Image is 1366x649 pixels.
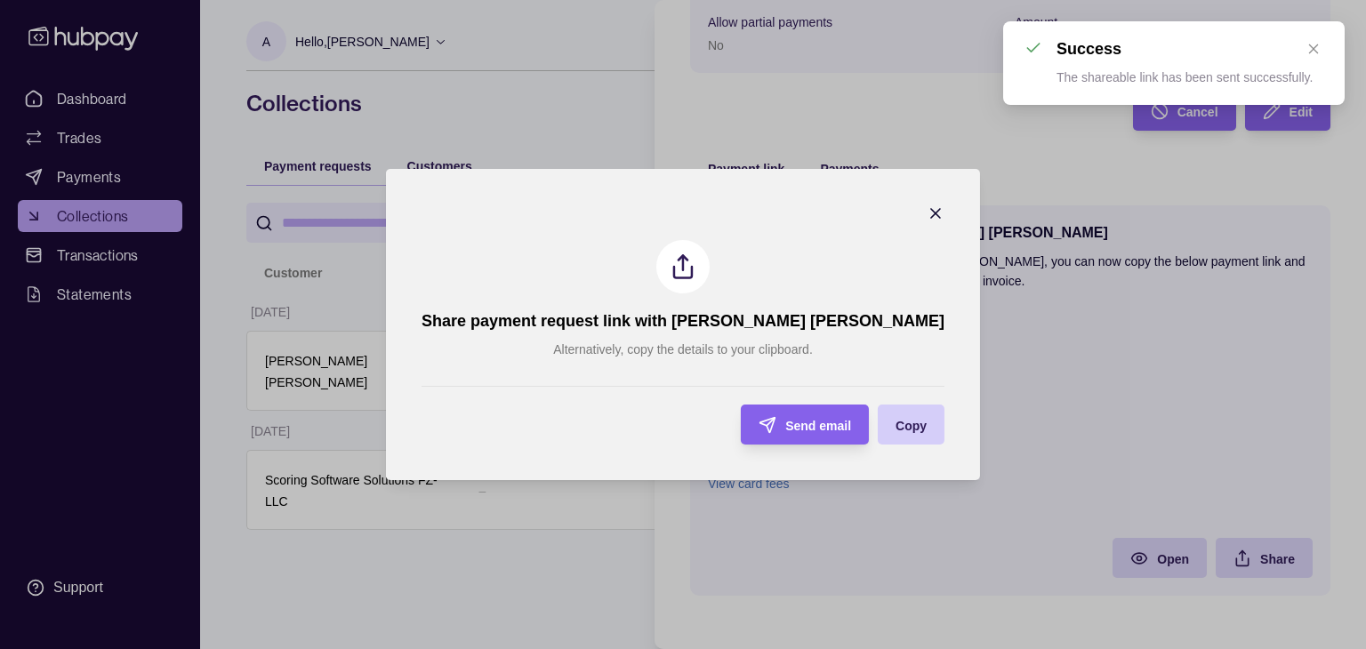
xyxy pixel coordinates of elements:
span: Send email [785,419,851,433]
h1: Share payment request link with [PERSON_NAME] [PERSON_NAME] [422,311,944,331]
p: The shareable link has been sent successfully. [1057,70,1313,84]
p: Alternatively, copy the details to your clipboard. [553,340,813,359]
a: Close [1304,39,1323,59]
span: Copy [896,419,927,433]
button: Send email [741,405,869,445]
span: close [1307,43,1320,55]
h1: Success [1057,40,1121,58]
button: Copy [878,405,944,445]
